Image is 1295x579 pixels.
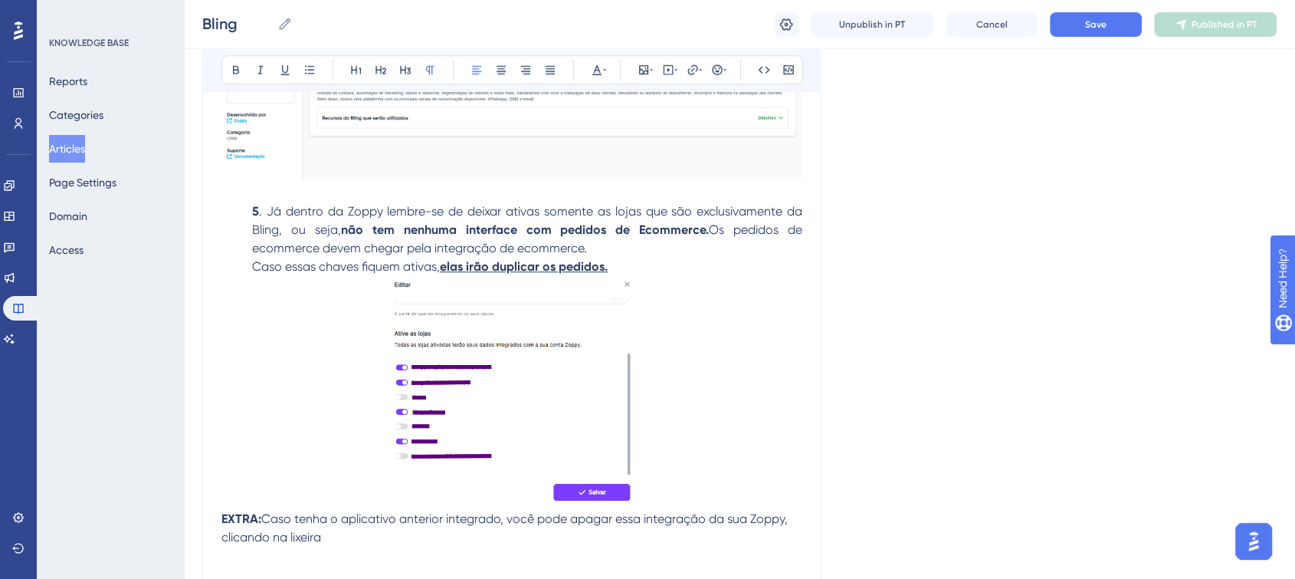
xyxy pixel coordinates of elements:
span: Cancel [976,18,1008,31]
div: KNOWLEDGE BASE [49,37,129,49]
span: Unpublish in PT [839,18,905,31]
strong: elas irão duplicar os pedidos. [440,259,608,274]
span: Save [1085,18,1106,31]
strong: 5 [252,204,259,219]
span: Need Help? [36,4,96,22]
strong: EXTRA: [221,512,261,526]
strong: não tem nenhuma interface com pedidos de Ecommerce. [341,222,709,237]
input: Article Name [202,13,271,35]
span: Published in PT [1192,18,1257,31]
span: . Já dentro da Zoppy lembre-se de deixar ativas somente as lojas que são exclusivamente da Bling,... [252,204,805,237]
iframe: UserGuiding AI Assistant Launcher [1231,518,1277,564]
button: Page Settings [49,169,116,196]
button: Access [49,236,84,264]
button: Categories [49,101,103,129]
button: Reports [49,67,87,95]
button: Save [1050,12,1142,37]
button: Cancel [946,12,1038,37]
button: Unpublish in PT [811,12,933,37]
span: Caso tenha o aplicativo anterior integrado, você pode apagar essa integração da sua Zoppy, clican... [221,512,791,544]
span: Os pedidos de ecommerce devem chegar pela integração de ecommerce. [252,222,805,255]
span: Caso essas chaves fiquem ativas, [252,259,440,274]
button: Domain [49,202,87,230]
button: Published in PT [1154,12,1277,37]
button: Articles [49,135,85,163]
